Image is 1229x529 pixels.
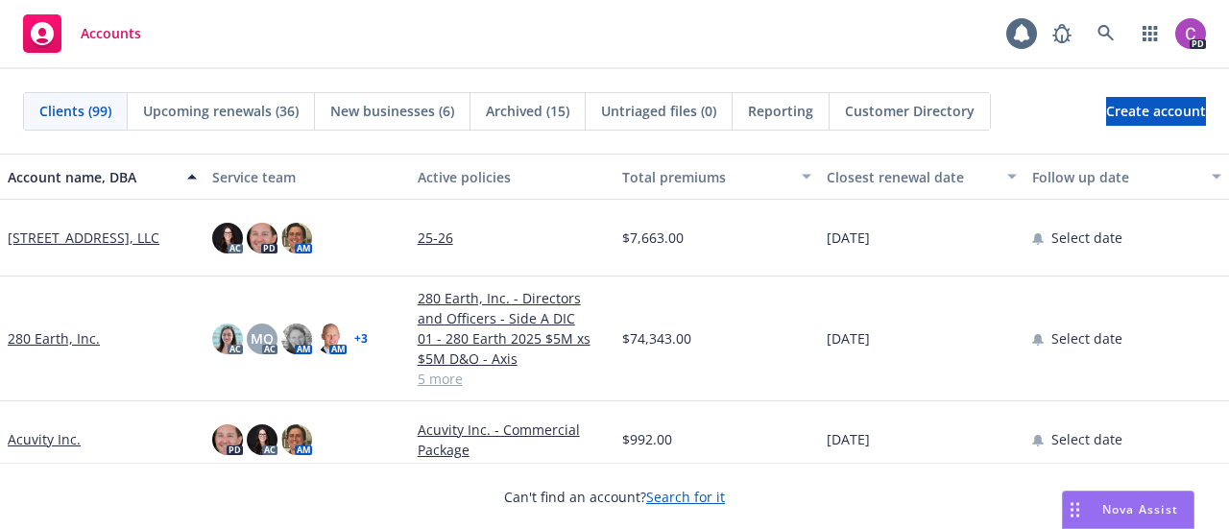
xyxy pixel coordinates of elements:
span: Customer Directory [845,101,975,121]
img: photo [212,223,243,253]
a: Report a Bug [1043,14,1081,53]
a: Search [1087,14,1125,53]
a: Create account [1106,97,1206,126]
img: photo [212,424,243,455]
span: Archived (15) [486,101,569,121]
span: [DATE] [827,228,870,248]
a: Search for it [646,488,725,506]
span: [DATE] [827,328,870,349]
img: photo [212,324,243,354]
a: Accounts [15,7,149,60]
a: Acuvity Inc. - Commercial Package [418,420,607,460]
div: Follow up date [1032,167,1200,187]
span: Select date [1051,228,1122,248]
img: photo [247,424,277,455]
img: photo [1175,18,1206,49]
span: $992.00 [622,429,672,449]
span: [DATE] [827,429,870,449]
a: 25-26 [418,228,607,248]
div: Active policies [418,167,607,187]
button: Nova Assist [1062,491,1194,529]
span: Create account [1106,93,1206,130]
div: Account name, DBA [8,167,176,187]
span: Reporting [748,101,813,121]
span: Can't find an account? [504,487,725,507]
button: Active policies [410,154,614,200]
span: Nova Assist [1102,501,1178,517]
span: Select date [1051,429,1122,449]
button: Service team [205,154,409,200]
div: Closest renewal date [827,167,995,187]
button: Follow up date [1024,154,1229,200]
span: Untriaged files (0) [601,101,716,121]
div: Service team [212,167,401,187]
img: photo [281,324,312,354]
span: $74,343.00 [622,328,691,349]
span: Select date [1051,328,1122,349]
span: Accounts [81,26,141,41]
span: MQ [251,328,274,349]
a: 01 - 280 Earth 2025 $5M xs $5M D&O - Axis [418,328,607,369]
span: Upcoming renewals (36) [143,101,299,121]
a: 280 Earth, Inc. [8,328,100,349]
img: photo [247,223,277,253]
a: + 3 [354,333,368,345]
a: Acuvity Inc. [8,429,81,449]
img: photo [316,324,347,354]
button: Total premiums [614,154,819,200]
span: New businesses (6) [330,101,454,121]
button: Closest renewal date [819,154,1024,200]
span: $7,663.00 [622,228,684,248]
div: Total premiums [622,167,790,187]
a: Switch app [1131,14,1169,53]
div: Drag to move [1063,492,1087,528]
a: 5 more [418,369,607,389]
img: photo [281,223,312,253]
a: 280 Earth, Inc. - Directors and Officers - Side A DIC [418,288,607,328]
span: Clients (99) [39,101,111,121]
a: [STREET_ADDRESS], LLC [8,228,159,248]
img: photo [281,424,312,455]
